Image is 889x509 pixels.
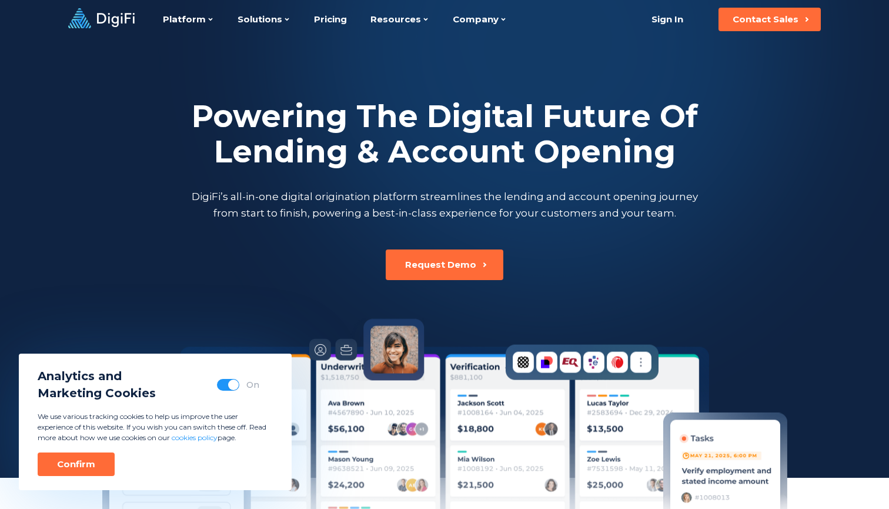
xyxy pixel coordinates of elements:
[733,14,798,25] div: Contact Sales
[637,8,697,31] a: Sign In
[189,188,700,221] p: DigiFi’s all-in-one digital origination platform streamlines the lending and account opening jour...
[189,99,700,169] h2: Powering The Digital Future Of Lending & Account Opening
[38,453,115,476] button: Confirm
[172,433,218,442] a: cookies policy
[405,259,476,271] div: Request Demo
[386,249,503,280] button: Request Demo
[38,385,156,402] span: Marketing Cookies
[57,458,95,470] div: Confirm
[718,8,821,31] button: Contact Sales
[38,411,273,443] p: We use various tracking cookies to help us improve the user experience of this website. If you wi...
[246,379,259,391] div: On
[38,368,156,385] span: Analytics and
